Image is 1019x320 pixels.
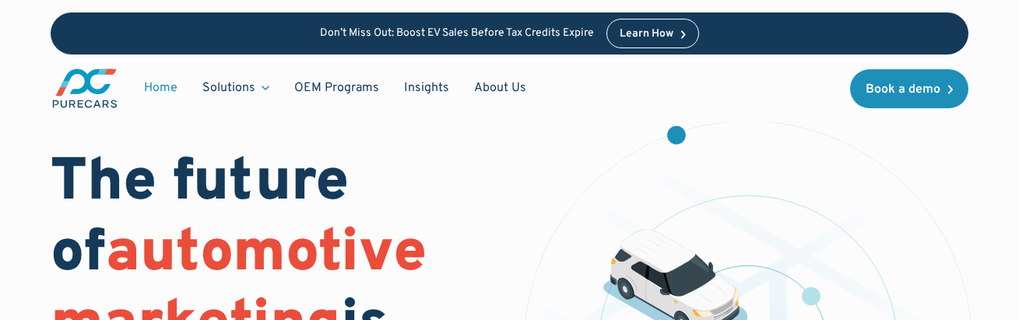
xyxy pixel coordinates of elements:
[51,67,119,110] img: purecars logo
[132,73,190,103] a: Home
[866,83,940,96] div: Book a demo
[190,73,282,103] div: Solutions
[606,19,699,48] a: Learn How
[850,69,968,108] a: Book a demo
[282,73,392,103] a: OEM Programs
[320,27,594,40] p: Don’t Miss Out: Boost EV Sales Before Tax Credits Expire
[202,79,255,97] div: Solutions
[392,73,462,103] a: Insights
[620,29,673,40] div: Learn How
[462,73,539,103] a: About Us
[51,67,119,110] a: main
